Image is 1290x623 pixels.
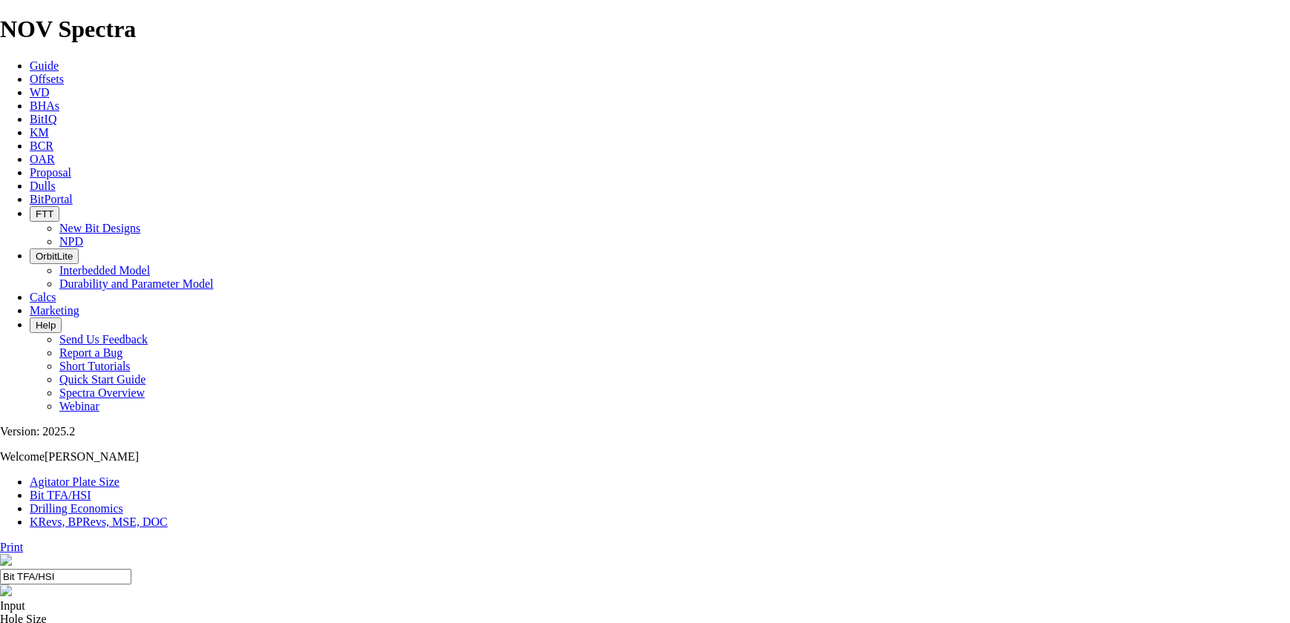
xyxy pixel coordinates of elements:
button: Help [30,317,62,333]
a: WD [30,86,50,99]
a: Webinar [59,400,99,412]
a: Short Tutorials [59,360,131,372]
a: BCR [30,139,53,152]
a: BitPortal [30,193,73,205]
a: Dulls [30,179,56,192]
a: Send Us Feedback [59,333,148,346]
a: Interbedded Model [59,264,150,277]
a: Proposal [30,166,71,179]
a: Bit TFA/HSI [30,489,91,501]
span: FTT [36,208,53,220]
span: Help [36,320,56,331]
span: [PERSON_NAME] [45,450,139,463]
a: Spectra Overview [59,386,145,399]
a: Offsets [30,73,64,85]
a: Calcs [30,291,56,303]
button: OrbitLite [30,248,79,264]
a: Marketing [30,304,79,317]
button: FTT [30,206,59,222]
a: Quick Start Guide [59,373,145,386]
a: BHAs [30,99,59,112]
a: KM [30,126,49,139]
a: Drilling Economics [30,502,123,515]
a: NPD [59,235,83,248]
a: Guide [30,59,59,72]
span: OrbitLite [36,251,73,262]
a: Durability and Parameter Model [59,277,214,290]
a: BitIQ [30,113,56,125]
a: New Bit Designs [59,222,140,234]
a: OAR [30,153,55,165]
a: Agitator Plate Size [30,475,119,488]
a: KRevs, BPRevs, MSE, DOC [30,515,168,528]
a: Report a Bug [59,346,122,359]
